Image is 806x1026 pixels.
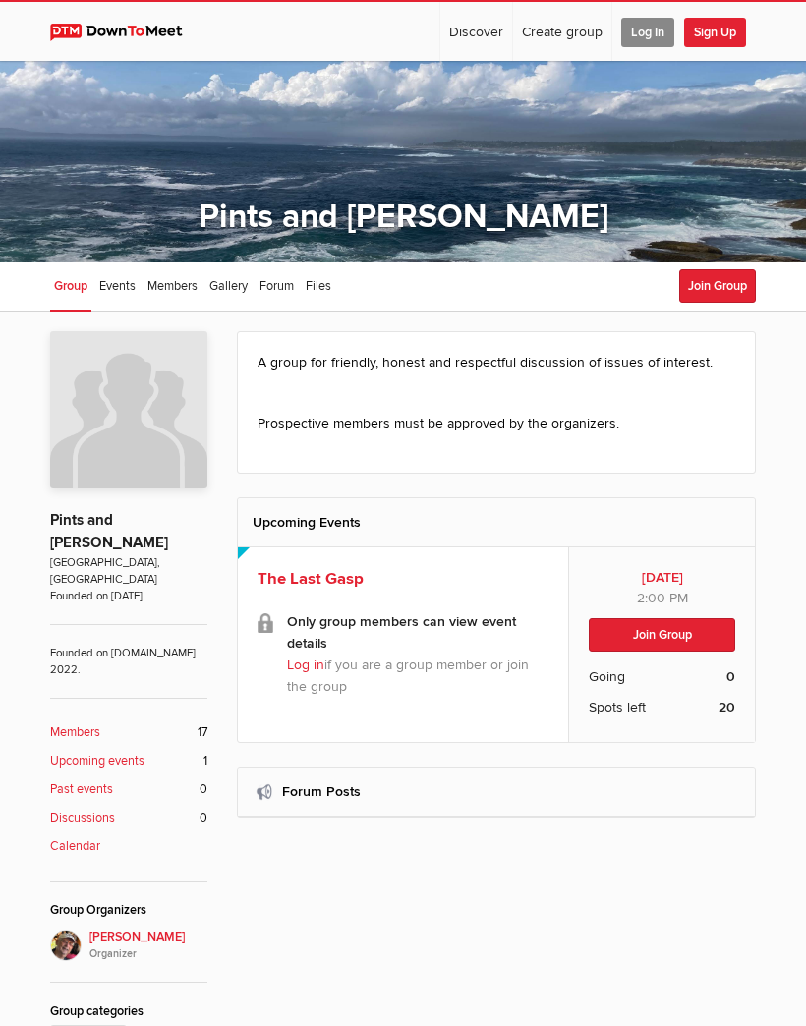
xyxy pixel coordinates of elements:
a: Gallery [205,262,252,312]
span: Files [306,278,331,294]
a: Members [144,262,201,312]
span: Spots left [589,697,646,717]
a: Calendar [50,837,207,856]
img: Pints and Peterson [50,331,207,488]
b: Members [50,723,100,742]
b: Only group members can view event details [287,611,548,655]
a: Forum [256,262,298,312]
span: 0 [200,780,207,799]
a: Events [95,262,140,312]
span: Going [589,666,625,687]
span: 17 [198,723,207,742]
p: Prospective members must be approved by the organizers. [258,413,735,433]
a: [PERSON_NAME]Organizer [50,930,207,962]
span: [GEOGRAPHIC_DATA], [GEOGRAPHIC_DATA] [50,554,207,588]
a: The Last Gasp [258,569,364,589]
span: [PERSON_NAME] [89,928,207,962]
span: 2:00 PM [637,590,688,606]
img: Jim Stewart [50,930,82,961]
a: Files [302,262,335,312]
button: Join Group [679,269,756,303]
button: Join Group [589,618,735,652]
b: Discussions [50,809,115,827]
a: Log in [287,656,324,673]
a: Past events 0 [50,780,207,799]
span: Sign Up [684,18,746,47]
span: Members [147,278,198,294]
div: Group categories [50,1002,207,1021]
p: A group for friendly, honest and respectful discussion of issues of interest. [258,352,735,393]
a: Forum Posts [282,783,361,800]
a: Discussions 0 [50,809,207,827]
a: Log In [612,2,683,61]
a: Group [50,262,91,312]
i: Organizer [89,946,207,962]
span: 1 [203,752,207,770]
a: Upcoming events 1 [50,752,207,770]
div: Group Organizers [50,901,207,920]
span: Forum [259,278,294,294]
span: Log In [621,18,674,47]
span: 0 [200,809,207,827]
span: Events [99,278,136,294]
span: Group [54,278,87,294]
a: Create group [513,2,611,61]
b: 20 [719,697,735,717]
b: Past events [50,780,113,799]
span: Founded on [DOMAIN_NAME] 2022. [50,624,207,678]
span: Gallery [209,278,248,294]
a: Sign Up [684,2,755,61]
a: Members 17 [50,723,207,742]
a: Discover [440,2,512,61]
p: if you are a group member or join the group [287,655,548,698]
img: DownToMeet [50,24,201,41]
b: 0 [726,666,735,687]
b: Upcoming events [50,752,144,770]
span: Founded on [DATE] [50,588,207,604]
b: [DATE] [589,567,735,588]
b: Calendar [50,837,100,856]
h2: Upcoming Events [253,498,740,546]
